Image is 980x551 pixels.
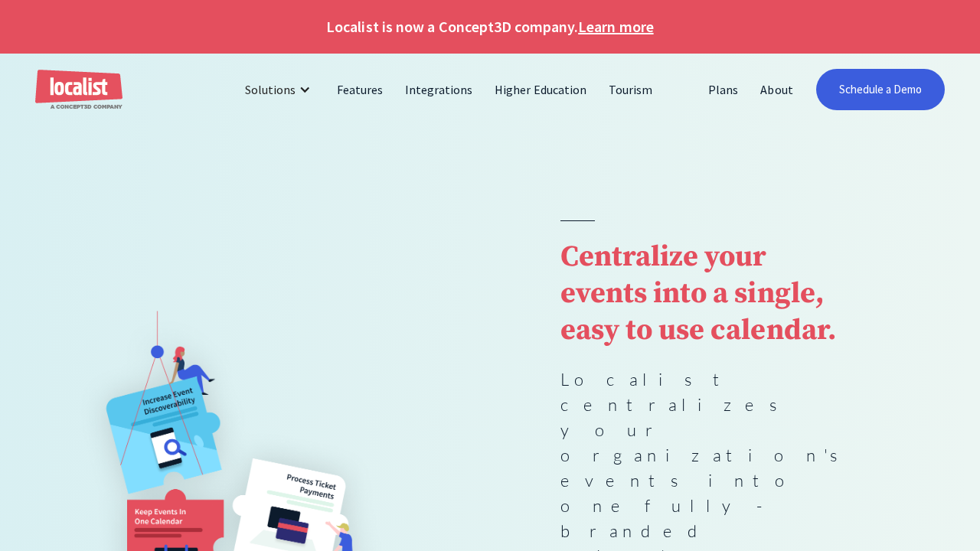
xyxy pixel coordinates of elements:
a: Integrations [394,71,484,108]
div: Solutions [234,71,326,108]
a: Schedule a Demo [816,69,946,110]
a: About [750,71,804,108]
a: home [35,70,122,110]
a: Higher Education [484,71,598,108]
a: Learn more [578,15,653,38]
a: Plans [697,71,750,108]
a: Tourism [598,71,664,108]
div: Solutions [245,80,296,99]
strong: Centralize your events into a single, easy to use calendar. [560,239,836,349]
a: Features [326,71,394,108]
